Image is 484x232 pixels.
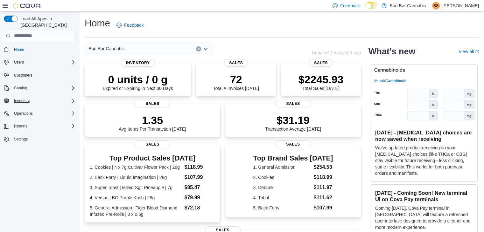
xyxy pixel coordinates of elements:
[253,194,311,201] dt: 4. Tribal
[90,164,182,170] dt: 1. Cookies | 4 x 7g Cultivar Flower Pack | 28g
[11,46,27,53] a: Home
[1,58,78,67] button: Users
[312,50,361,55] p: Updated 1 minute(s) ago
[11,97,76,105] span: Inventory
[14,85,27,91] span: Catalog
[14,124,27,129] span: Reports
[390,2,426,10] p: Bud Bar Cannabis
[14,73,32,78] span: Customers
[1,109,78,118] button: Operations
[90,154,215,162] h3: Top Product Sales [DATE]
[184,184,215,191] dd: $85.47
[11,122,30,130] button: Reports
[14,111,33,116] span: Operations
[1,45,78,54] button: Home
[90,205,182,217] dt: 5. General Admission | Tiger Blood Diamond Infused Pre-Rolls | 3 x 0.5g
[103,73,173,86] p: 0 units / 0 g
[11,110,76,117] span: Operations
[14,47,24,52] span: Home
[375,145,472,176] p: We've updated product receiving so your [MEDICAL_DATA] choices (like THCa or CBG) stay visible fo...
[1,96,78,105] button: Inventory
[368,46,415,57] h2: What's new
[309,59,333,67] span: Sales
[1,84,78,92] button: Catalog
[121,59,155,67] span: Inventory
[475,50,479,54] svg: External link
[18,16,76,28] span: Load All Apps in [GEOGRAPHIC_DATA]
[298,73,344,86] p: $2245.93
[90,184,182,191] dt: 3. Super Toast | Milled Sgt. Pineapple | 7g
[124,22,144,28] span: Feedback
[265,114,321,126] p: $31.19
[1,122,78,131] button: Reports
[314,194,333,201] dd: $111.62
[85,17,110,30] h1: Home
[11,135,30,143] a: Settings
[184,194,215,201] dd: $79.99
[13,3,41,9] img: Cova
[14,60,24,65] span: Users
[11,58,76,66] span: Users
[11,110,35,117] button: Operations
[365,2,378,9] input: Dark Mode
[224,59,248,67] span: Sales
[184,174,215,181] dd: $107.99
[11,72,35,79] a: Customers
[90,174,182,181] dt: 2. Back Forty | Liquid Imagination | 28g
[314,174,333,181] dd: $118.99
[4,42,76,160] nav: Complex example
[184,204,215,212] dd: $72.18
[253,154,333,162] h3: Top Brand Sales [DATE]
[375,129,472,142] h3: [DATE] - [MEDICAL_DATA] choices are now saved when receiving
[135,100,170,107] span: Sales
[14,98,30,103] span: Inventory
[135,140,170,148] span: Sales
[298,73,344,91] div: Total Sales [DATE]
[1,71,78,80] button: Customers
[11,122,76,130] span: Reports
[1,134,78,144] button: Settings
[11,58,26,66] button: Users
[213,73,259,91] div: Total # Invoices [DATE]
[432,2,440,10] div: Ricky S
[184,163,215,171] dd: $118.99
[11,84,30,92] button: Catalog
[90,194,182,201] dt: 4. Versus | BC Purple Kush | 28g
[275,100,311,107] span: Sales
[253,184,311,191] dt: 3. Debunk
[88,45,125,52] span: Bud Bar Cannabis
[433,2,439,10] span: RS
[203,46,208,51] button: Open list of options
[11,135,76,143] span: Settings
[375,205,472,230] p: Coming [DATE], Cova Pay terminal in [GEOGRAPHIC_DATA] will feature a refreshed user interface des...
[11,97,32,105] button: Inventory
[119,114,186,126] p: 1.35
[265,114,321,132] div: Transaction Average [DATE]
[11,45,76,53] span: Home
[253,205,311,211] dt: 5. Back Forty
[114,19,146,31] a: Feedback
[253,174,311,181] dt: 2. Cookies
[11,84,76,92] span: Catalog
[275,140,311,148] span: Sales
[196,46,201,51] button: Clear input
[375,190,472,202] h3: [DATE] - Coming Soon! New terminal UI on Cova Pay terminals
[11,71,76,79] span: Customers
[213,73,259,86] p: 72
[340,3,360,9] span: Feedback
[14,137,28,142] span: Settings
[253,164,311,170] dt: 1. General Admission
[428,2,430,10] p: |
[314,204,333,212] dd: $107.99
[119,114,186,132] div: Avg Items Per Transaction [DATE]
[314,184,333,191] dd: $111.97
[103,73,173,91] div: Expired or Expiring in Next 30 Days
[459,49,479,54] a: View allExternal link
[442,2,479,10] p: [PERSON_NAME]
[314,163,333,171] dd: $254.53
